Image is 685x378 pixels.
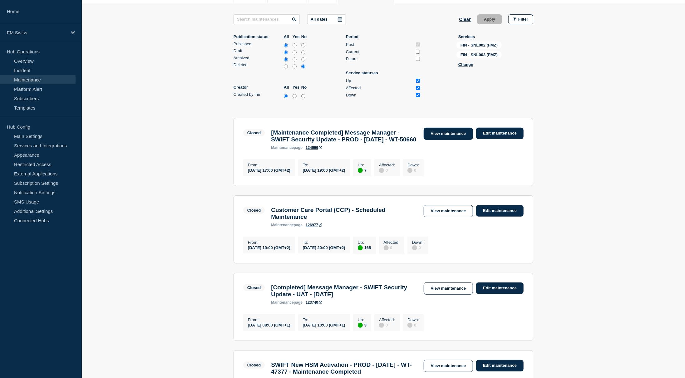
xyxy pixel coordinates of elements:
[284,49,288,56] input: all
[416,86,420,90] input: Affected
[247,130,261,135] div: Closed
[234,42,308,49] div: published
[358,168,363,173] div: up
[358,317,367,322] p: Up :
[407,323,412,328] div: disabled
[424,205,473,217] a: View maintenance
[303,317,345,322] p: To :
[284,42,288,49] input: all
[234,62,308,70] div: deleted
[424,360,473,372] a: View maintenance
[271,300,303,305] p: page
[346,93,413,97] div: Down
[424,282,473,295] a: View maintenance
[518,17,528,22] span: Filter
[303,245,345,250] div: [DATE] 20:00 (GMT+2)
[301,93,305,99] input: no
[358,322,367,328] div: 3
[234,34,282,39] p: Publication status
[346,34,421,39] p: Period
[248,322,290,327] div: [DATE] 08:00 (GMT+1)
[293,85,300,90] label: Yes
[248,317,290,322] p: From :
[379,317,395,322] p: Affected :
[303,163,345,167] p: To :
[416,50,420,54] input: Current
[508,14,533,24] button: Filter
[247,285,261,290] div: Closed
[346,42,413,47] div: Past
[384,245,400,250] div: 0
[384,245,389,250] div: disabled
[358,240,371,245] p: Up :
[311,17,328,22] p: All dates
[293,49,297,56] input: yes
[306,300,322,305] a: 123740
[358,245,371,250] div: 165
[412,240,424,245] p: Down :
[407,317,419,322] p: Down :
[358,245,363,250] div: up
[293,42,297,49] input: yes
[358,167,367,173] div: 7
[412,245,417,250] div: disabled
[476,128,524,139] a: Edit maintenance
[234,56,282,60] div: Archived
[234,92,282,97] div: Created by me
[379,168,384,173] div: disabled
[407,168,412,173] div: disabled
[346,71,421,75] p: Service statuses
[7,30,67,35] p: FM Swiss
[301,49,305,56] input: no
[234,48,282,53] div: Draft
[458,62,473,67] button: Change
[271,300,294,305] span: maintenance
[416,57,420,61] input: Future
[384,240,400,245] p: Affected :
[248,167,290,173] div: [DATE] 17:00 (GMT+2)
[247,208,261,213] div: Closed
[271,145,303,150] p: page
[346,56,413,61] div: Future
[284,63,288,70] input: all
[412,245,424,250] div: 0
[284,85,291,90] label: All
[284,56,288,63] input: all
[407,163,419,167] p: Down :
[476,282,524,294] a: Edit maintenance
[301,34,308,39] label: No
[271,284,417,298] h3: [Completed] Message Manager - SWIFT Security Update - UAT - [DATE]
[234,42,282,46] div: Published
[407,322,419,328] div: 0
[458,34,533,39] p: Services
[271,223,294,227] span: maintenance
[293,56,297,63] input: yes
[234,85,282,90] p: Creator
[271,361,417,375] h3: SWIFT New HSM Activation - PROD - [DATE] - WT-47377 - Maintenance Completed
[271,223,303,227] p: page
[306,145,322,150] a: 124666
[293,34,300,39] label: Yes
[271,145,294,150] span: maintenance
[306,223,322,227] a: 126977
[293,63,297,70] input: yes
[301,56,305,63] input: no
[234,62,282,67] div: Deleted
[248,245,290,250] div: [DATE] 19:00 (GMT+2)
[234,14,300,24] input: Search maintenances
[284,93,288,99] input: all
[346,78,413,83] div: Up
[459,14,471,24] button: Clear
[476,360,524,371] a: Edit maintenance
[407,167,419,173] div: 0
[379,322,395,328] div: 0
[271,129,417,143] h3: [Maintenance Completed] Message Manager - SWIFT Security Update - PROD - [DATE] - WT-50660
[303,240,345,245] p: To :
[303,167,345,173] div: [DATE] 19:00 (GMT+2)
[379,323,384,328] div: disabled
[248,163,290,167] p: From :
[346,49,413,54] div: Current
[234,92,308,99] div: createdByMe
[234,48,308,56] div: draft
[456,42,502,49] span: FIN - SNL002 (FMZ)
